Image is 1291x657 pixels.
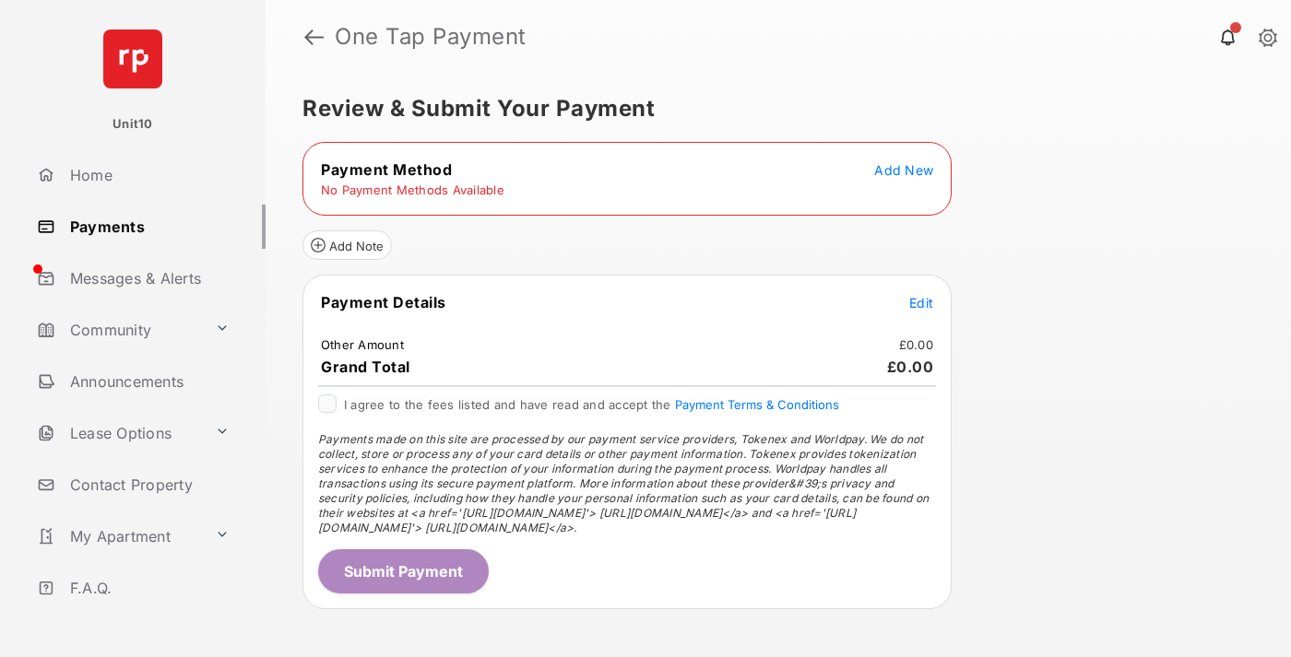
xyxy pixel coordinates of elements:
[321,293,446,311] span: Payment Details
[302,230,392,260] button: Add Note
[909,295,933,311] span: Edit
[320,182,505,198] td: No Payment Methods Available
[321,160,452,179] span: Payment Method
[321,358,410,376] span: Grand Total
[874,162,933,178] span: Add New
[30,359,266,404] a: Announcements
[898,336,934,353] td: £0.00
[113,115,153,134] p: Unit10
[30,256,266,300] a: Messages & Alerts
[30,153,266,197] a: Home
[30,205,266,249] a: Payments
[909,293,933,311] button: Edit
[30,411,207,455] a: Lease Options
[320,336,405,353] td: Other Amount
[887,358,934,376] span: £0.00
[318,549,489,593] button: Submit Payment
[344,397,839,412] span: I agree to the fees listed and have read and accept the
[30,514,207,558] a: My Apartment
[302,98,1239,120] h5: Review & Submit Your Payment
[675,397,839,412] button: I agree to the fees listed and have read and accept the
[318,432,929,534] span: Payments made on this site are processed by our payment service providers, Tokenex and Worldpay. ...
[30,308,207,352] a: Community
[30,463,266,507] a: Contact Property
[874,160,933,179] button: Add New
[335,26,527,48] strong: One Tap Payment
[103,29,162,88] img: svg+xml;base64,PHN2ZyB4bWxucz0iaHR0cDovL3d3dy53My5vcmcvMjAwMC9zdmciIHdpZHRoPSI2NCIgaGVpZ2h0PSI2NC...
[30,566,266,610] a: F.A.Q.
